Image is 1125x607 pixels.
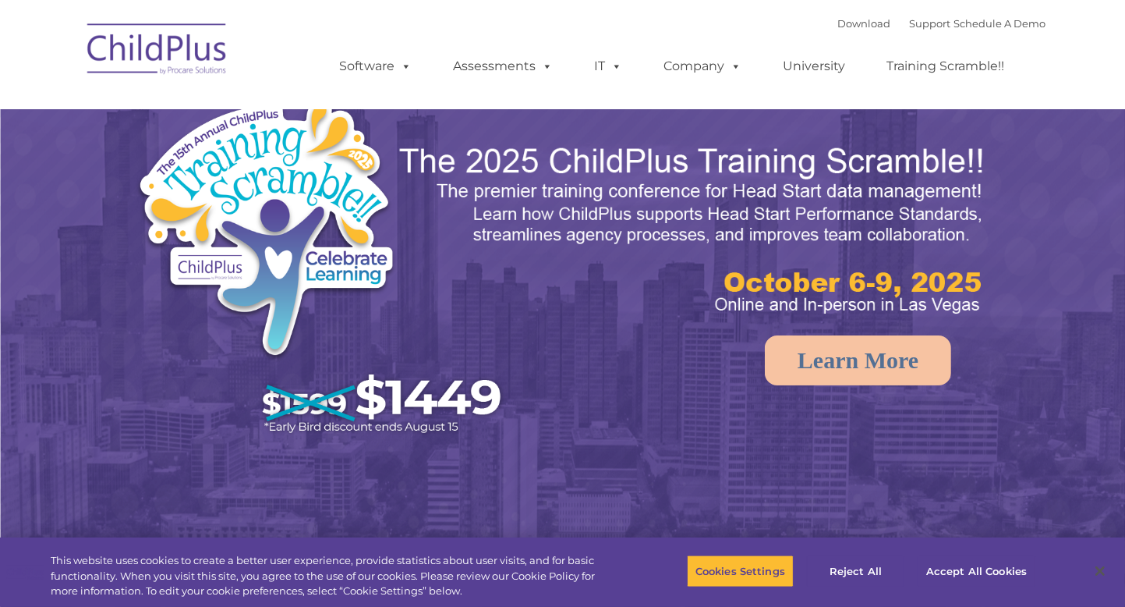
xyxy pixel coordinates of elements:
a: Software [324,51,428,82]
font: | [838,17,1046,30]
button: Accept All Cookies [918,555,1035,587]
a: Company [649,51,758,82]
a: Schedule A Demo [954,17,1046,30]
a: IT [579,51,639,82]
button: Close [1083,554,1117,588]
a: University [768,51,861,82]
div: This website uses cookies to create a better user experience, provide statistics about user visit... [51,553,619,599]
a: Support [910,17,951,30]
button: Cookies Settings [687,555,794,587]
a: Learn More [765,335,951,385]
img: ChildPlus by Procare Solutions [80,12,235,91]
button: Reject All [807,555,904,587]
a: Training Scramble!! [872,51,1021,82]
a: Assessments [438,51,569,82]
a: Download [838,17,891,30]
